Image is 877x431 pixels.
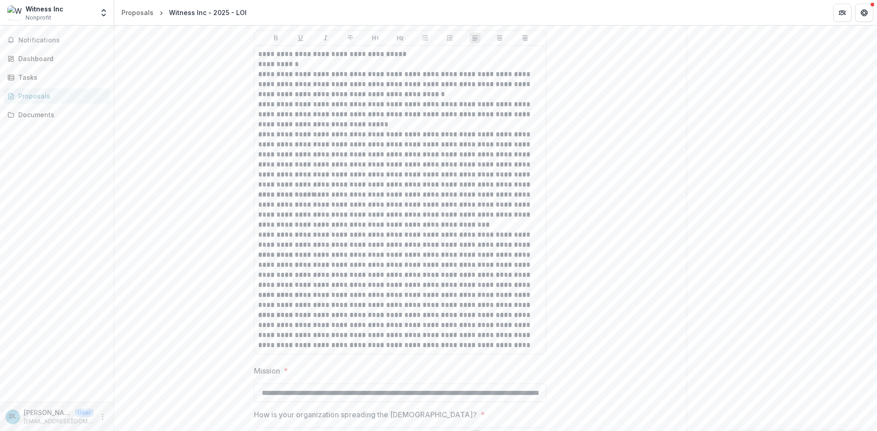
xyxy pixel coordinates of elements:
[395,32,406,43] button: Heading 2
[370,32,381,43] button: Heading 1
[24,417,94,426] p: [EMAIL_ADDRESS][DOMAIN_NAME]
[254,365,280,376] p: Mission
[470,32,481,43] button: Align Left
[833,4,851,22] button: Partners
[7,5,22,20] img: Witness Inc
[420,32,431,43] button: Bullet List
[9,414,16,420] div: Denise Lawrence
[4,88,110,104] a: Proposals
[519,32,530,43] button: Align Right
[26,4,63,14] div: Witness Inc
[122,8,153,17] div: Proposals
[18,110,103,119] div: Documents
[855,4,873,22] button: Get Help
[118,6,157,19] a: Proposals
[26,14,51,22] span: Nonprofit
[4,70,110,85] a: Tasks
[444,32,455,43] button: Ordered List
[4,33,110,47] button: Notifications
[494,32,505,43] button: Align Center
[118,6,250,19] nav: breadcrumb
[18,73,103,82] div: Tasks
[295,32,306,43] button: Underline
[169,8,247,17] div: Witness Inc - 2025 - LOI
[18,36,106,44] span: Notifications
[345,32,356,43] button: Strike
[75,409,94,417] p: User
[18,54,103,63] div: Dashboard
[97,4,110,22] button: Open entity switcher
[97,411,108,422] button: More
[254,409,477,420] p: How is your organization spreading the [DEMOGRAPHIC_DATA]?
[4,107,110,122] a: Documents
[4,51,110,66] a: Dashboard
[320,32,331,43] button: Italicize
[24,408,71,417] p: [PERSON_NAME]
[270,32,281,43] button: Bold
[18,91,103,101] div: Proposals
